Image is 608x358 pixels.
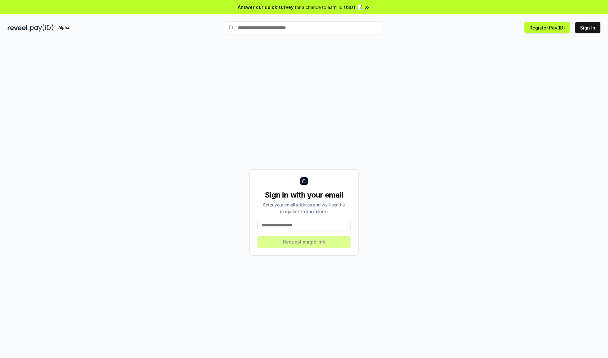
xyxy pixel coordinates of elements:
div: Alpha [55,24,73,32]
span: for a chance to earn 10 USDT 📝 [295,4,363,10]
div: Sign in with your email [257,190,351,200]
img: pay_id [30,24,54,32]
button: Sign In [575,22,600,33]
span: Answer our quick survey [238,4,294,10]
button: Register Pay(ID) [524,22,570,33]
div: Enter your email address and we’ll send a magic link to your inbox. [257,201,351,215]
img: logo_small [300,177,308,185]
img: reveel_dark [8,24,29,32]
